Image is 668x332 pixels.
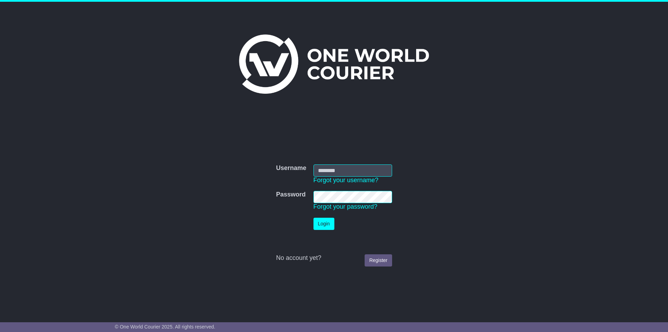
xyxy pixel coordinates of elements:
a: Forgot your username? [313,177,379,184]
span: © One World Courier 2025. All rights reserved. [115,324,215,330]
label: Username [276,164,306,172]
button: Login [313,218,334,230]
a: Forgot your password? [313,203,377,210]
a: Register [365,254,392,267]
img: One World [239,34,429,94]
div: No account yet? [276,254,392,262]
label: Password [276,191,305,199]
